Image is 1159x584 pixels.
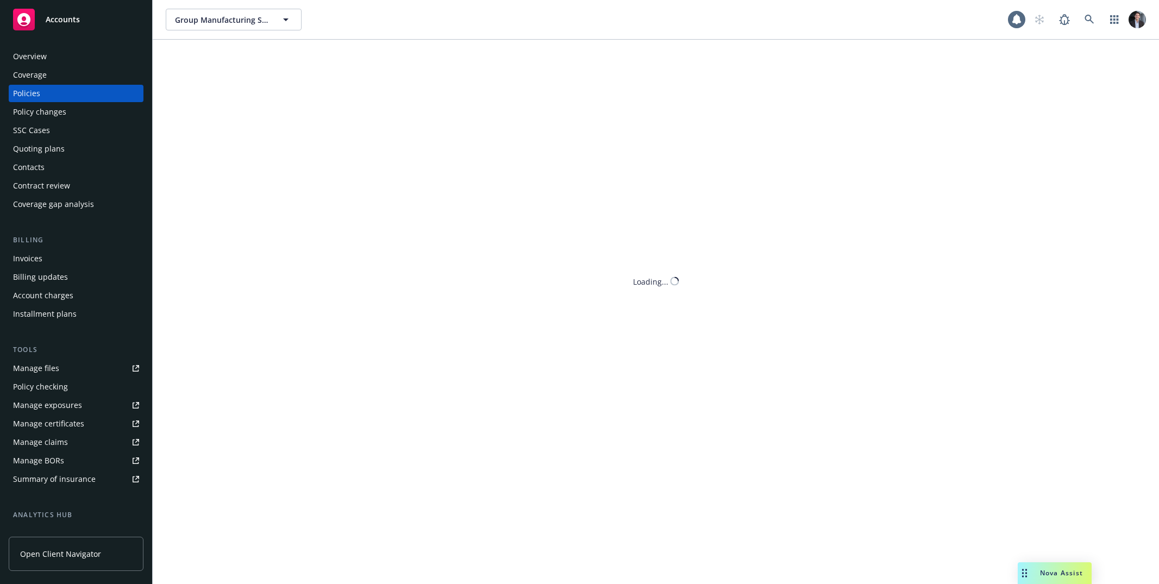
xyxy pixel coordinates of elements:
span: Open Client Navigator [20,548,101,560]
div: Coverage [13,66,47,84]
div: Contract review [13,177,70,194]
a: Policies [9,85,143,102]
div: Manage BORs [13,452,64,469]
div: SSC Cases [13,122,50,139]
div: Account charges [13,287,73,304]
div: Invoices [13,250,42,267]
div: Billing [9,235,143,246]
div: Loss summary generator [13,525,103,542]
a: Manage exposures [9,397,143,414]
button: Nova Assist [1018,562,1092,584]
a: Policy checking [9,378,143,395]
span: Nova Assist [1040,568,1083,577]
a: Manage claims [9,434,143,451]
div: Analytics hub [9,510,143,520]
a: Contacts [9,159,143,176]
div: Drag to move [1018,562,1031,584]
div: Summary of insurance [13,470,96,488]
a: Installment plans [9,305,143,323]
div: Manage claims [13,434,68,451]
div: Policy checking [13,378,68,395]
a: Account charges [9,287,143,304]
div: Manage exposures [13,397,82,414]
a: Manage certificates [9,415,143,432]
div: Coverage gap analysis [13,196,94,213]
a: Summary of insurance [9,470,143,488]
a: Invoices [9,250,143,267]
a: Accounts [9,4,143,35]
a: Search [1079,9,1100,30]
div: Quoting plans [13,140,65,158]
div: Loading... [633,275,668,287]
img: photo [1129,11,1146,28]
div: Policies [13,85,40,102]
a: Manage files [9,360,143,377]
div: Manage certificates [13,415,84,432]
span: Accounts [46,15,80,24]
a: Policy changes [9,103,143,121]
a: Loss summary generator [9,525,143,542]
a: Switch app [1104,9,1125,30]
div: Installment plans [13,305,77,323]
a: Coverage gap analysis [9,196,143,213]
a: Quoting plans [9,140,143,158]
a: Overview [9,48,143,65]
div: Billing updates [13,268,68,286]
div: Contacts [13,159,45,176]
button: Group Manufacturing Services [166,9,302,30]
a: Billing updates [9,268,143,286]
a: SSC Cases [9,122,143,139]
a: Coverage [9,66,143,84]
a: Manage BORs [9,452,143,469]
div: Tools [9,344,143,355]
div: Overview [13,48,47,65]
a: Start snowing [1029,9,1050,30]
a: Report a Bug [1054,9,1075,30]
span: Group Manufacturing Services [175,14,269,26]
div: Policy changes [13,103,66,121]
a: Contract review [9,177,143,194]
div: Manage files [13,360,59,377]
